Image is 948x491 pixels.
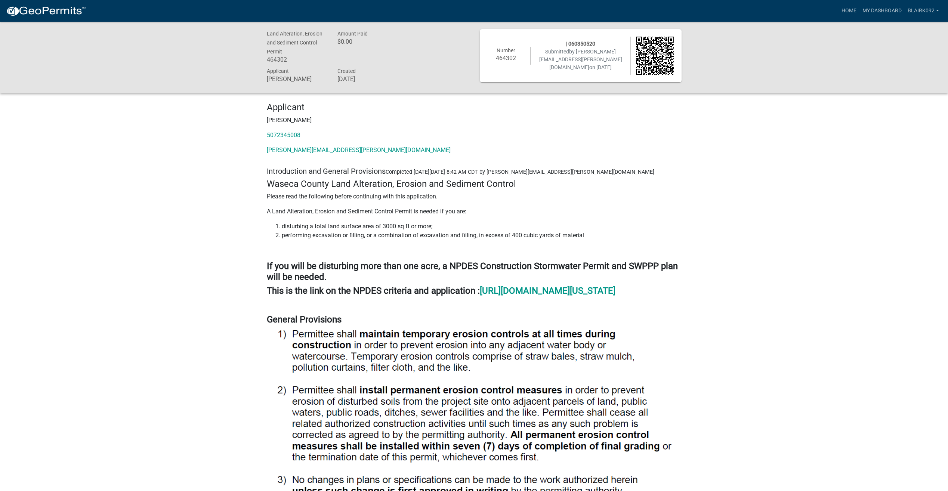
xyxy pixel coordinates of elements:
li: disturbing a total land surface area of 3000 sq ft or more; [282,222,682,231]
h6: 464302 [487,55,525,62]
a: Home [839,4,859,18]
strong: This is the link on the NPDES criteria and application : [267,285,480,296]
a: [URL][DOMAIN_NAME][US_STATE] [480,285,615,296]
img: QR code [636,37,674,75]
li: performing excavation or filling, or a combination of excavation and filling, in excess of 400 cu... [282,231,682,240]
h6: [DATE] [337,75,397,83]
span: Land Alteration, Erosion and Sediment Control Permit [267,31,322,55]
p: Please read the following before continuing with this application. [267,192,682,201]
span: Submitted on [DATE] [539,49,622,70]
p: A Land Alteration, Erosion and Sediment Control Permit is needed if you are: [267,207,682,216]
span: Amount Paid [337,31,368,37]
span: Number [497,47,515,53]
h4: Applicant [267,102,682,113]
a: My Dashboard [859,4,905,18]
span: Created [337,68,356,74]
a: [PERSON_NAME][EMAIL_ADDRESS][PERSON_NAME][DOMAIN_NAME] [267,146,451,154]
a: 5072345008 [267,132,300,139]
h4: Waseca County Land Alteration, Erosion and Sediment Control [267,179,682,189]
p: [PERSON_NAME] [267,116,682,125]
span: Completed [DATE][DATE] 8:42 AM CDT by [PERSON_NAME][EMAIL_ADDRESS][PERSON_NAME][DOMAIN_NAME] [386,169,654,175]
a: blairk092 [905,4,942,18]
h6: [PERSON_NAME] [267,75,327,83]
h6: 464302 [267,56,327,63]
span: | 060350520 [566,41,595,47]
span: Applicant [267,68,289,74]
span: by [PERSON_NAME][EMAIL_ADDRESS][PERSON_NAME][DOMAIN_NAME] [539,49,622,70]
strong: General Provisions [267,314,342,325]
h6: $0.00 [337,38,397,45]
h5: Introduction and General Provisions [267,167,682,176]
strong: If you will be disturbing more than one acre, a NPDES Construction Stormwater Permit and SWPPP pl... [267,261,678,282]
